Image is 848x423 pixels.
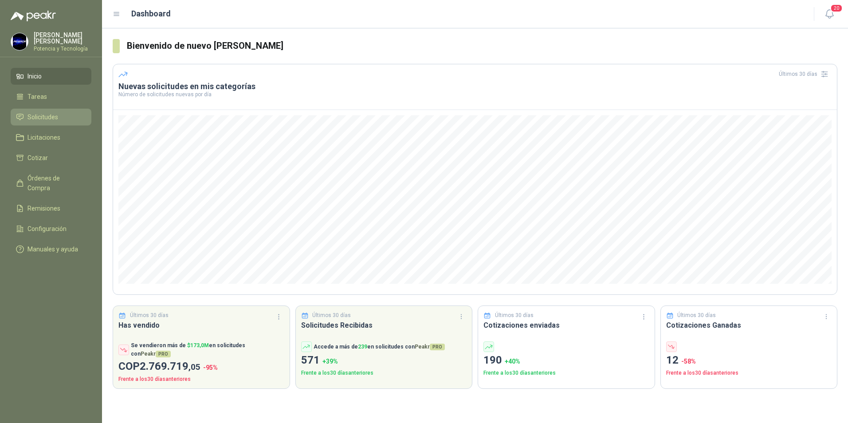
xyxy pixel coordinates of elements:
h3: Bienvenido de nuevo [PERSON_NAME] [127,39,837,53]
h3: Nuevas solicitudes en mis categorías [118,81,832,92]
span: Inicio [27,71,42,81]
span: Órdenes de Compra [27,173,83,193]
span: 2.769.719 [140,360,200,372]
img: Logo peakr [11,11,56,21]
span: + 39 % [322,358,338,365]
span: 239 [358,344,367,350]
span: ,05 [188,362,200,372]
p: Accede a más de en solicitudes con [314,343,445,351]
p: Últimos 30 días [495,311,534,320]
a: Manuales y ayuda [11,241,91,258]
a: Inicio [11,68,91,85]
p: Frente a los 30 días anteriores [301,369,467,377]
span: Manuales y ayuda [27,244,78,254]
p: COP [118,358,284,375]
p: Se vendieron más de en solicitudes con [131,341,284,358]
span: Peakr [415,344,445,350]
span: Tareas [27,92,47,102]
p: 571 [301,352,467,369]
span: PRO [430,344,445,350]
span: + 40 % [505,358,520,365]
p: Número de solicitudes nuevas por día [118,92,832,97]
h3: Cotizaciones enviadas [483,320,649,331]
p: Frente a los 30 días anteriores [483,369,649,377]
span: Licitaciones [27,133,60,142]
a: Configuración [11,220,91,237]
p: 190 [483,352,649,369]
span: Cotizar [27,153,48,163]
button: 20 [821,6,837,22]
a: Licitaciones [11,129,91,146]
p: Frente a los 30 días anteriores [666,369,832,377]
img: Company Logo [11,33,28,50]
p: Últimos 30 días [677,311,716,320]
span: PRO [156,351,171,357]
h3: Cotizaciones Ganadas [666,320,832,331]
a: Solicitudes [11,109,91,125]
a: Remisiones [11,200,91,217]
p: 12 [666,352,832,369]
span: Remisiones [27,204,60,213]
div: Últimos 30 días [779,67,832,81]
span: Peakr [141,351,171,357]
a: Tareas [11,88,91,105]
span: $ 173,0M [187,342,209,349]
a: Cotizar [11,149,91,166]
h3: Has vendido [118,320,284,331]
p: Últimos 30 días [312,311,351,320]
p: Últimos 30 días [130,311,169,320]
p: [PERSON_NAME] [PERSON_NAME] [34,32,91,44]
span: Configuración [27,224,67,234]
span: -58 % [681,358,696,365]
h1: Dashboard [131,8,171,20]
span: -95 % [203,364,218,371]
p: Potencia y Tecnología [34,46,91,51]
p: Frente a los 30 días anteriores [118,375,284,384]
a: Órdenes de Compra [11,170,91,196]
h3: Solicitudes Recibidas [301,320,467,331]
span: Solicitudes [27,112,58,122]
span: 20 [830,4,843,12]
